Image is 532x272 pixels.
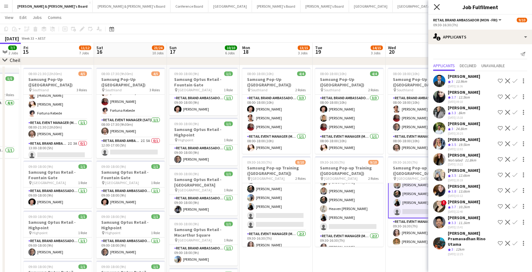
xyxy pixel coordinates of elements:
[23,45,28,50] span: Fri
[388,156,456,247] div: 09:30-16:30 (7h)9/10Samsung Pop-up Training ([GEOGRAPHIC_DATA]) [GEOGRAPHIC_DATA]2 Roles[PERSON_N...
[448,84,480,88] div: [DATE] 16:36
[101,164,126,169] span: 09:00-18:00 (9h)
[397,88,413,92] span: Southland
[433,63,455,68] span: Applicants
[315,77,383,88] h3: Samsung Pop-Up ([GEOGRAPHIC_DATA])
[105,230,120,235] span: Highpoint
[247,160,272,165] span: 09:30-16:30 (7h)
[464,158,477,162] div: 11.8km
[20,15,27,20] span: Edit
[79,45,91,50] span: 11/12
[451,95,456,100] span: 3.7
[23,219,92,230] h3: Samsung Optus Retail - Highpoint
[457,142,471,147] div: 19.5km
[96,117,165,137] app-card-role: RETAIL Event Manager (Sat)1/108:00-17:30 (9h30m)[PERSON_NAME]
[448,225,480,229] div: [DATE] 15:41
[9,51,18,55] div: 2 Jobs
[96,77,165,88] h3: Samsung Pop-Up ([GEOGRAPHIC_DATA])
[169,68,238,115] app-job-card: 09:00-18:00 (9h)1/1Samsung Optus Retail - Fountain Gate [GEOGRAPHIC_DATA]1 RoleRETAIL Brand Ambas...
[169,218,238,266] app-job-card: 09:00-18:00 (9h)1/1Samsung Optus Retail - Macarthur Square [GEOGRAPHIC_DATA]1 RoleRETAIL Brand Am...
[78,180,87,185] span: 1 Role
[251,88,268,92] span: Southland
[388,45,396,50] span: Wed
[433,18,502,22] button: RETAIL Brand Ambassador (Mon - Fri)
[455,247,465,252] div: 12km
[448,121,480,126] div: [PERSON_NAME]
[105,180,139,185] span: [GEOGRAPHIC_DATA]
[96,238,165,258] app-card-role: RETAIL Brand Ambassador ([DATE])1/109:00-18:00 (9h)[PERSON_NAME]
[448,168,480,173] div: [PERSON_NAME]
[388,68,456,154] app-job-card: 08:00-18:00 (10h)4/4Samsung Pop-Up ([GEOGRAPHIC_DATA]) Southland2 RolesRETAIL Brand Ambassador (M...
[451,247,453,252] span: 3
[225,51,237,55] div: 6 Jobs
[96,45,103,50] span: Sat
[448,100,480,104] div: [DATE] 09:10
[451,173,456,178] span: 3.5
[242,230,311,260] app-card-role: RETAIL Event Manager (Mon - Fri)2/209:30-16:30 (7h)[PERSON_NAME]
[28,214,53,219] span: 09:00-18:00 (9h)
[451,79,453,84] span: 3
[101,71,133,76] span: 08:00-17:30 (9h30m)
[208,0,252,12] button: [GEOGRAPHIC_DATA]
[169,77,238,88] h3: Samsung Optus Retail - Fountain Gate
[455,79,468,84] div: 13.9km
[448,178,480,182] div: [DATE] 20:19
[96,187,165,208] app-card-role: RETAIL Brand Ambassador ([DATE])1/109:00-18:00 (9h)[PERSON_NAME]
[78,214,87,219] span: 1/1
[433,18,498,22] span: RETAIL Brand Ambassador (Mon - Fri)
[178,138,193,142] span: Highpoint
[448,215,480,220] div: [PERSON_NAME]
[388,77,456,88] h3: Samsung Pop-Up ([GEOGRAPHIC_DATA])
[96,169,165,180] h3: Samsung Optus Retail - Fountain Gate
[349,0,393,12] button: [GEOGRAPHIC_DATA]
[388,95,456,133] app-card-role: RETAIL Brand Ambassador (Mon - Fri)3/308:00-18:00 (10h)[PERSON_NAME][PERSON_NAME][PERSON_NAME]
[174,222,199,226] span: 09:00-18:00 (9h)
[96,161,165,208] div: 09:00-18:00 (9h)1/1Samsung Optus Retail - Fountain Gate [GEOGRAPHIC_DATA]1 RoleRETAIL Brand Ambas...
[178,238,212,242] span: [GEOGRAPHIC_DATA]
[251,176,285,181] span: [GEOGRAPHIC_DATA]
[151,214,160,219] span: 1/1
[32,180,66,185] span: [GEOGRAPHIC_DATA]
[451,111,456,115] span: 3.3
[169,118,238,165] app-job-card: 09:00-18:00 (9h)1/1Samsung Optus Retail - Highpoint Highpoint1 RoleRETAIL Brand Ambassador ([DATE...
[428,3,532,11] h3: Job Fulfilment
[48,15,62,20] span: Comms
[448,152,480,158] div: [PERSON_NAME]
[315,45,322,50] span: Tue
[178,188,212,192] span: [GEOGRAPHIC_DATA]
[393,160,418,165] span: 09:30-16:30 (7h)
[315,133,383,154] app-card-role: RETAIL Event Manager (Mon - Fri)1/108:00-18:00 (10h)[PERSON_NAME]
[5,35,19,42] div: [DATE]
[30,13,44,21] a: Jobs
[171,0,208,12] button: Conference Board
[315,95,383,133] app-card-role: RETAIL Brand Ambassador (Mon - Fri)3/308:00-18:00 (10h)[PERSON_NAME][PERSON_NAME][PERSON_NAME]
[314,48,322,55] span: 19
[242,77,311,88] h3: Samsung Pop-Up ([GEOGRAPHIC_DATA])
[77,88,87,92] span: 3 Roles
[152,45,164,50] span: 23/24
[8,45,17,50] span: 7/7
[457,205,471,210] div: 10.2km
[96,211,165,258] app-job-card: 09:00-18:00 (9h)1/1Samsung Optus Retail - Highpoint Highpoint1 RoleRETAIL Brand Ambassador ([DATE...
[23,161,92,208] app-job-card: 09:00-18:00 (9h)1/1Samsung Optus Retail - Fountain Gate [GEOGRAPHIC_DATA]1 RoleRETAIL Brand Ambas...
[224,238,233,242] span: 1 Role
[242,165,311,176] h3: Samsung Pop-up Training ([GEOGRAPHIC_DATA])
[457,173,471,178] div: 12.6km
[23,68,92,158] app-job-card: 08:00-21:30 (13h30m)4/5Samsung Pop-Up ([GEOGRAPHIC_DATA]) Southland3 RolesRETAIL Brand Ambassador...
[247,71,274,76] span: 08:00-18:00 (10h)
[481,63,505,68] span: Unavailable
[371,51,383,55] div: 3 Jobs
[224,121,233,126] span: 1/1
[96,68,165,158] app-job-card: 08:00-17:30 (9h30m)4/5Samsung Pop-Up ([GEOGRAPHIC_DATA]) Southland3 RolesRETAIL Brand Ambassador ...
[13,0,93,12] button: [PERSON_NAME] & [PERSON_NAME]'s Board
[252,0,300,12] button: [PERSON_NAME]'s Board
[448,183,480,189] div: [PERSON_NAME]
[242,45,250,50] span: Mon
[242,156,311,247] app-job-card: 09:30-16:30 (7h)8/10Samsung Pop-up Training ([GEOGRAPHIC_DATA]) [GEOGRAPHIC_DATA]2 Roles09:30-16:...
[101,214,126,219] span: 09:00-18:00 (9h)
[428,30,532,44] div: Applicants
[32,230,48,235] span: Highpoint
